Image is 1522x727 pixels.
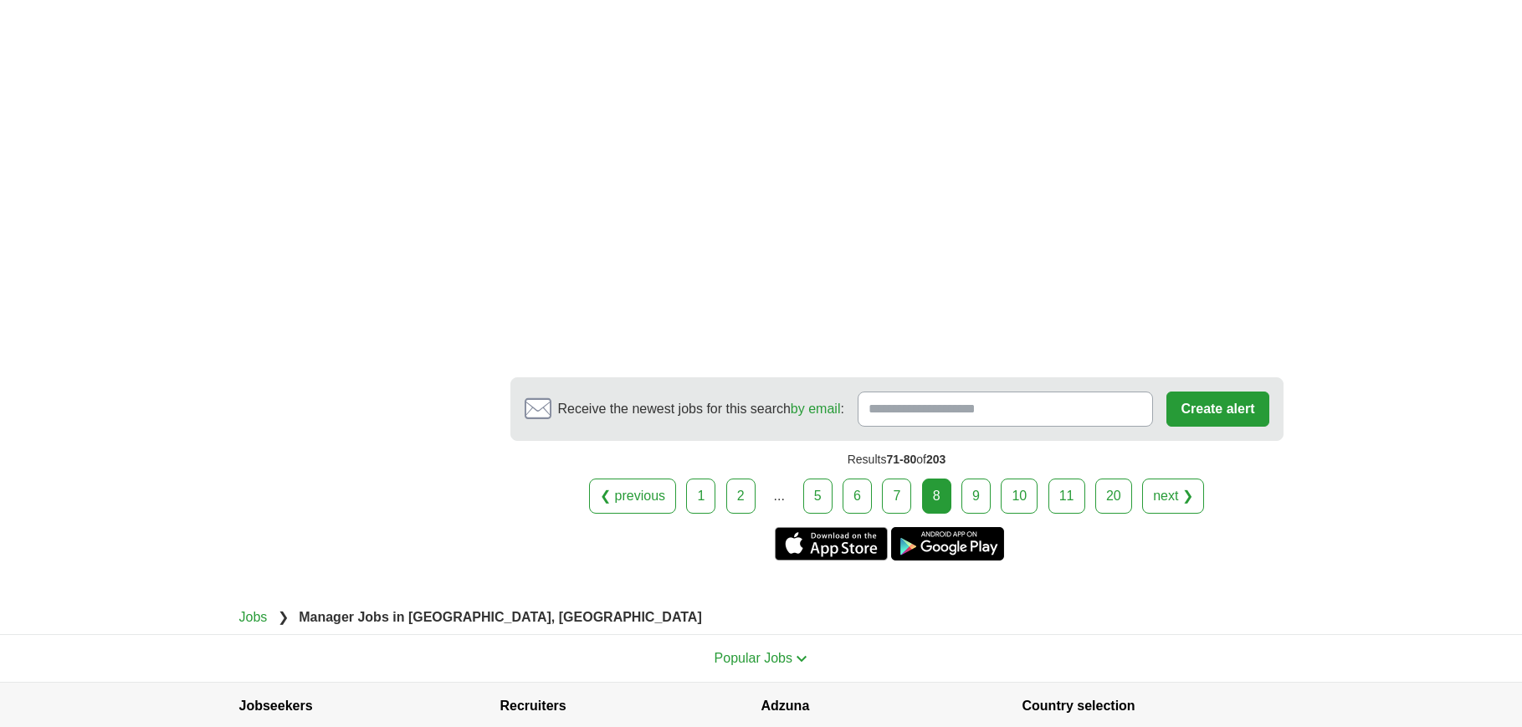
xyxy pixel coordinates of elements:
span: Popular Jobs [715,651,792,665]
a: next ❯ [1142,479,1204,514]
a: 20 [1095,479,1132,514]
a: 9 [961,479,991,514]
a: 7 [882,479,911,514]
span: 71-80 [886,453,916,466]
div: 8 [922,479,951,514]
strong: Manager Jobs in [GEOGRAPHIC_DATA], [GEOGRAPHIC_DATA] [299,610,702,624]
a: Get the iPhone app [775,527,888,561]
span: 203 [926,453,945,466]
a: ❮ previous [589,479,676,514]
a: by email [791,402,841,416]
div: ... [762,479,796,513]
div: Results of [510,441,1284,479]
img: toggle icon [796,655,807,663]
button: Create alert [1166,392,1268,427]
a: 11 [1048,479,1085,514]
a: 5 [803,479,833,514]
a: Jobs [239,610,268,624]
a: 2 [726,479,756,514]
span: Receive the newest jobs for this search : [558,399,844,419]
span: ❯ [278,610,289,624]
a: Get the Android app [891,527,1004,561]
a: 10 [1001,479,1038,514]
a: 1 [686,479,715,514]
a: 6 [843,479,872,514]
